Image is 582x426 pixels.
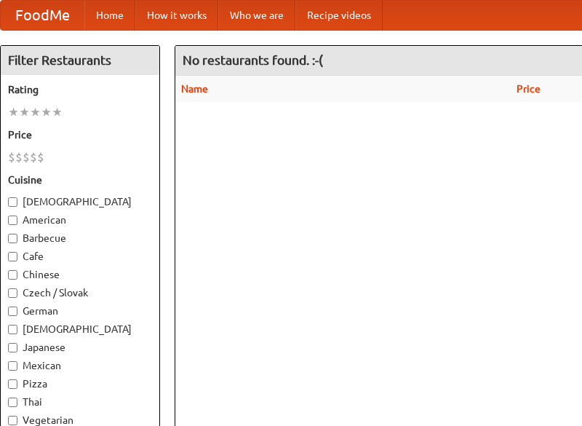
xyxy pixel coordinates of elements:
a: Home [84,1,135,30]
li: $ [30,149,37,165]
h4: Filter Restaurants [1,46,159,75]
li: $ [8,149,15,165]
input: Barbecue [8,234,17,243]
label: Czech / Slovak [8,285,152,300]
label: Thai [8,395,152,409]
input: Pizza [8,379,17,389]
input: [DEMOGRAPHIC_DATA] [8,325,17,334]
input: American [8,216,17,225]
label: Pizza [8,376,152,391]
li: $ [23,149,30,165]
li: ★ [8,104,19,120]
a: Price [517,83,541,95]
input: Chinese [8,270,17,280]
input: German [8,307,17,316]
li: ★ [41,104,52,120]
a: Who we are [218,1,295,30]
ng-pluralize: No restaurants found. :-( [183,53,323,67]
h5: Rating [8,82,152,97]
label: Cafe [8,249,152,264]
li: $ [15,149,23,165]
label: Japanese [8,340,152,355]
input: Thai [8,398,17,407]
li: ★ [30,104,41,120]
label: Mexican [8,358,152,373]
input: Vegetarian [8,416,17,425]
li: ★ [52,104,63,120]
label: [DEMOGRAPHIC_DATA] [8,194,152,209]
label: [DEMOGRAPHIC_DATA] [8,322,152,336]
label: German [8,304,152,318]
label: Chinese [8,267,152,282]
a: FoodMe [1,1,84,30]
label: American [8,213,152,227]
h5: Cuisine [8,173,152,187]
li: $ [37,149,44,165]
label: Barbecue [8,231,152,245]
a: How it works [135,1,218,30]
a: Recipe videos [295,1,383,30]
input: Cafe [8,252,17,261]
input: Japanese [8,343,17,352]
input: Mexican [8,361,17,371]
input: [DEMOGRAPHIC_DATA] [8,197,17,207]
li: ★ [19,104,30,120]
input: Czech / Slovak [8,288,17,298]
h5: Price [8,127,152,142]
a: Name [181,83,208,95]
